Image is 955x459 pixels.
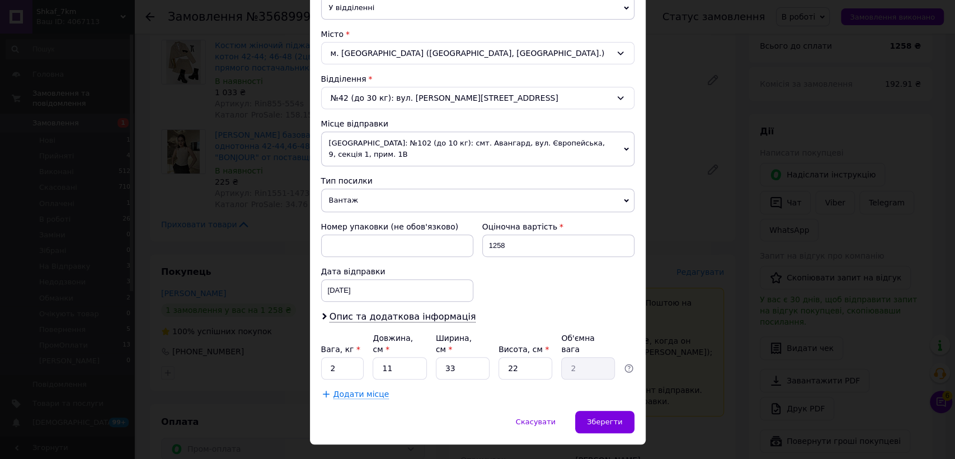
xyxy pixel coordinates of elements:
[321,345,360,354] label: Вага, кг
[321,132,634,166] span: [GEOGRAPHIC_DATA]: №102 (до 10 кг): смт. Авангард, вул. Європейська, 9, секція 1, прим. 1В
[498,345,549,354] label: Висота, см
[321,73,634,85] div: Відділення
[373,334,413,354] label: Довжина, см
[321,221,473,232] div: Номер упаковки (не обов'язково)
[482,221,634,232] div: Оціночна вартість
[321,266,473,277] div: Дата відправки
[321,176,373,185] span: Тип посилки
[330,311,476,322] span: Опис та додаткова інформація
[516,418,556,426] span: Скасувати
[333,390,389,399] span: Додати місце
[587,418,622,426] span: Зберегти
[321,189,634,212] span: Вантаж
[321,119,389,128] span: Місце відправки
[436,334,472,354] label: Ширина, см
[321,87,634,109] div: №42 (до 30 кг): вул. [PERSON_NAME][STREET_ADDRESS]
[561,332,615,355] div: Об'ємна вага
[321,29,634,40] div: Місто
[321,42,634,64] div: м. [GEOGRAPHIC_DATA] ([GEOGRAPHIC_DATA], [GEOGRAPHIC_DATA].)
